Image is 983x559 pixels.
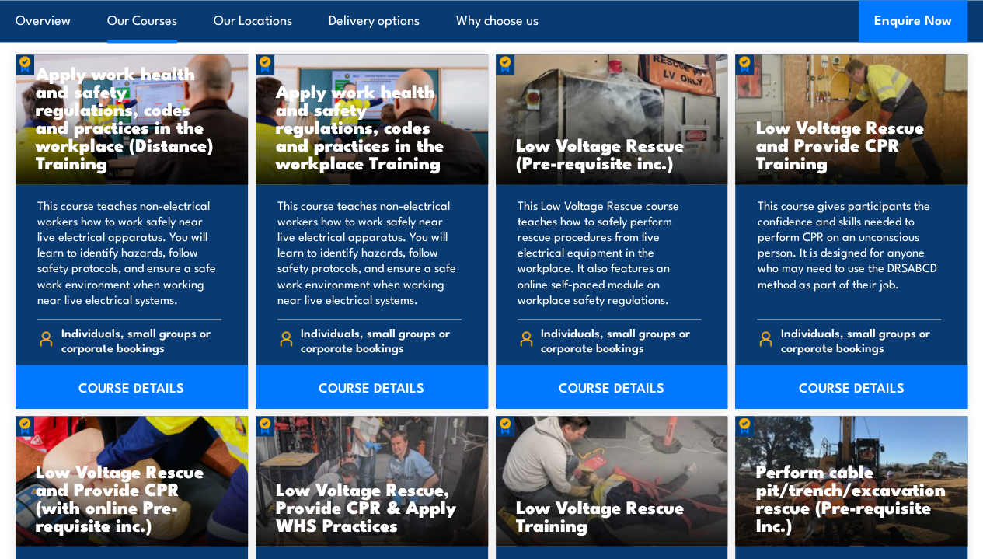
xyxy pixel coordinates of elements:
span: Individuals, small groups or corporate bookings [781,324,941,354]
h3: Perform cable pit/trench/excavation rescue (Pre-requisite Inc.) [755,461,947,533]
p: This Low Voltage Rescue course teaches how to safely perform rescue procedures from live electric... [518,197,702,306]
p: This course teaches non-electrical workers how to work safely near live electrical apparatus. You... [277,197,462,306]
h3: Low Voltage Rescue and Provide CPR (with online Pre-requisite inc.) [36,461,228,533]
a: COURSE DETAILS [16,365,248,408]
span: Individuals, small groups or corporate bookings [301,324,461,354]
h3: Low Voltage Rescue (Pre-requisite inc.) [516,135,708,171]
h3: Apply work health and safety regulations, codes and practices in the workplace (Distance) Training [36,64,228,171]
p: This course gives participants the confidence and skills needed to perform CPR on an unconscious ... [757,197,941,306]
h3: Low Voltage Rescue and Provide CPR Training [755,117,947,171]
span: Individuals, small groups or corporate bookings [541,324,701,354]
p: This course teaches non-electrical workers how to work safely near live electrical apparatus. You... [37,197,221,306]
h3: Low Voltage Rescue, Provide CPR & Apply WHS Practices [276,479,468,533]
a: COURSE DETAILS [735,365,967,408]
a: COURSE DETAILS [496,365,728,408]
span: Individuals, small groups or corporate bookings [61,324,221,354]
h3: Apply work health and safety regulations, codes and practices in the workplace Training [276,82,468,171]
a: COURSE DETAILS [256,365,488,408]
h3: Low Voltage Rescue Training [516,497,708,533]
